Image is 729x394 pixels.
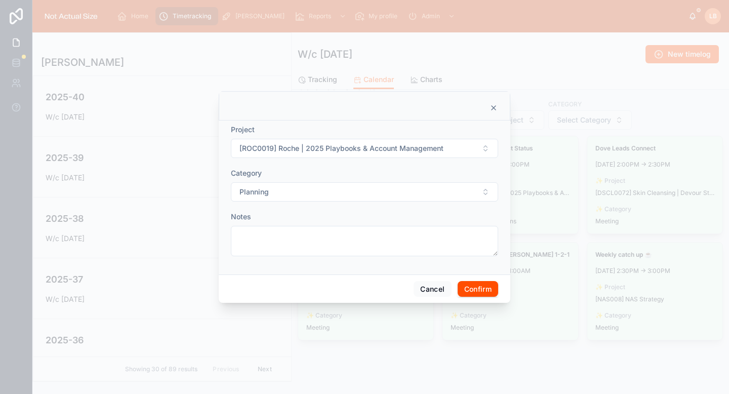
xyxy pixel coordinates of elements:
button: Cancel [414,281,451,297]
button: Confirm [458,281,498,297]
span: Project [231,125,255,134]
span: [ROC0019] Roche | 2025 Playbooks & Account Management [239,143,443,153]
button: Select Button [231,139,498,158]
button: Select Button [231,182,498,202]
span: Notes [231,212,251,221]
span: Category [231,169,262,177]
span: Planning [239,187,269,197]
